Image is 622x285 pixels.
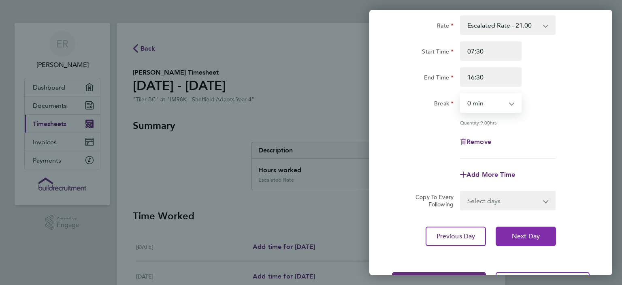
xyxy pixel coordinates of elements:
label: Start Time [422,48,454,58]
button: Previous Day [426,227,486,246]
label: Break [434,100,454,109]
button: Add More Time [460,171,515,178]
input: E.g. 18:00 [460,67,522,87]
span: Remove [466,138,491,146]
span: Add More Time [466,171,515,178]
div: Quantity: hrs [460,119,556,126]
input: E.g. 08:00 [460,41,522,61]
span: Next Day [512,232,540,240]
label: Rate [437,22,454,32]
span: 9.00 [480,119,490,126]
label: Copy To Every Following [409,193,454,208]
button: Next Day [496,227,556,246]
label: End Time [424,74,454,84]
span: Previous Day [437,232,475,240]
button: Remove [460,139,491,145]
